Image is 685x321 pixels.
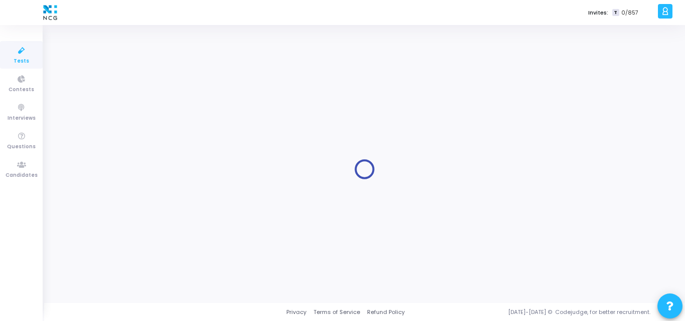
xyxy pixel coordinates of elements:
[6,171,38,180] span: Candidates
[612,9,619,17] span: T
[9,86,34,94] span: Contests
[14,57,29,66] span: Tests
[367,308,405,316] a: Refund Policy
[8,114,36,123] span: Interviews
[7,143,36,151] span: Questions
[588,9,608,17] label: Invites:
[286,308,306,316] a: Privacy
[621,9,638,17] span: 0/857
[41,3,60,23] img: logo
[313,308,360,316] a: Terms of Service
[405,308,672,316] div: [DATE]-[DATE] © Codejudge, for better recruitment.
